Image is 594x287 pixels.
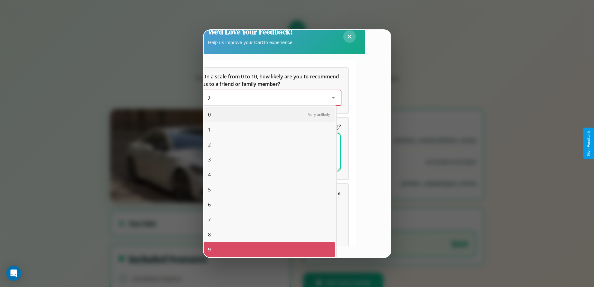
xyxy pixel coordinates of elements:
[208,186,211,193] span: 5
[207,94,210,101] span: 9
[204,152,335,167] div: 3
[204,182,335,197] div: 5
[208,141,211,148] span: 2
[202,73,340,87] span: On a scale from 0 to 10, how likely are you to recommend us to a friend or family member?
[202,73,341,88] h5: On a scale from 0 to 10, how likely are you to recommend us to a friend or family member?
[308,112,330,117] span: Very unlikely
[208,171,211,178] span: 4
[202,90,341,105] div: On a scale from 0 to 10, how likely are you to recommend us to a friend or family member?
[202,189,342,204] span: Which of the following features do you value the most in a vehicle?
[208,156,211,163] span: 3
[204,197,335,212] div: 6
[202,123,341,130] span: What can we do to make your experience more satisfying?
[587,131,591,156] div: Give Feedback
[208,231,211,238] span: 8
[6,266,21,281] div: Open Intercom Messenger
[204,257,335,272] div: 10
[208,201,211,208] span: 6
[204,167,335,182] div: 4
[204,227,335,242] div: 8
[208,216,211,223] span: 7
[195,68,348,113] div: On a scale from 0 to 10, how likely are you to recommend us to a friend or family member?
[208,38,293,47] p: Help us improve your CarGo experience
[208,111,211,118] span: 0
[204,107,335,122] div: 0
[204,122,335,137] div: 1
[204,242,335,257] div: 9
[208,126,211,133] span: 1
[204,212,335,227] div: 7
[204,137,335,152] div: 2
[208,246,211,253] span: 9
[208,27,293,37] h2: We'd Love Your Feedback!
